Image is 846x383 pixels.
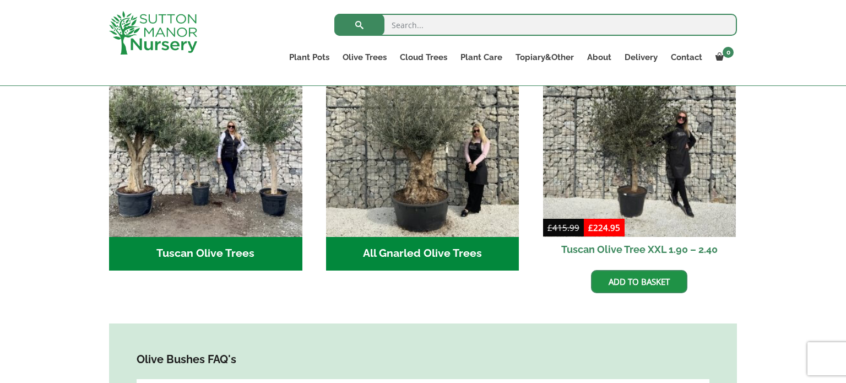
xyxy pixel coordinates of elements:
h4: Olive Bushes FAQ's [137,351,709,368]
h2: All Gnarled Olive Trees [326,237,519,271]
a: About [581,50,618,65]
bdi: 415.99 [547,222,579,233]
h2: Tuscan Olive Tree XXL 1.90 – 2.40 [543,237,736,262]
a: Olive Trees [336,50,393,65]
span: 0 [723,47,734,58]
a: Cloud Trees [393,50,454,65]
img: Tuscan Olive Tree XXL 1.90 - 2.40 [543,44,736,237]
a: Visit product category All Gnarled Olive Trees [326,44,519,271]
a: Plant Pots [283,50,336,65]
a: Topiary&Other [509,50,581,65]
a: Plant Care [454,50,509,65]
img: Tuscan Olive Trees [109,44,302,237]
a: Delivery [618,50,664,65]
bdi: 224.95 [588,222,620,233]
h2: Tuscan Olive Trees [109,237,302,271]
img: All Gnarled Olive Trees [326,44,519,237]
a: Sale! Tuscan Olive Tree XXL 1.90 – 2.40 [543,44,736,262]
a: Visit product category Tuscan Olive Trees [109,44,302,271]
span: £ [547,222,552,233]
a: 0 [709,50,737,65]
a: Add to basket: “Tuscan Olive Tree XXL 1.90 - 2.40” [591,270,687,293]
span: £ [588,222,593,233]
a: Contact [664,50,709,65]
img: logo [109,11,197,55]
input: Search... [334,14,737,36]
